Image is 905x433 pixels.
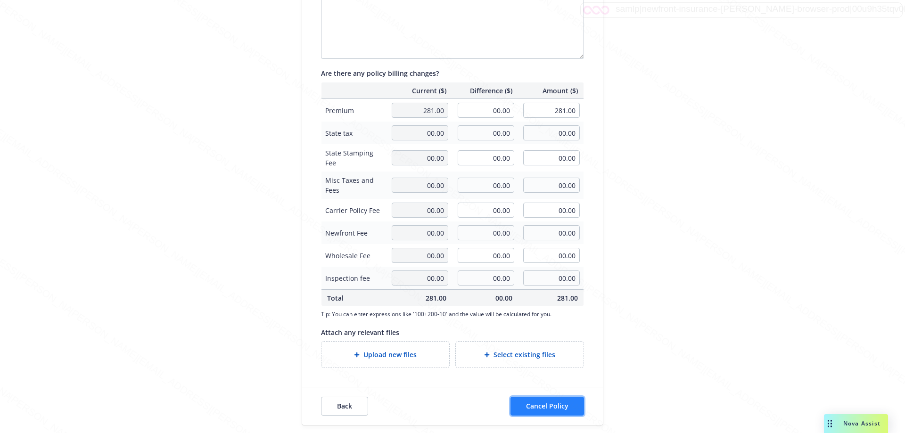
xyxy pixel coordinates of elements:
span: Current ($) [392,86,446,96]
span: Upload new files [363,350,417,359]
span: Back [337,401,352,410]
span: Amount ($) [524,86,578,96]
span: Are there any policy billing changes? [321,69,439,78]
span: Inspection fee [325,273,382,283]
span: Difference ($) [458,86,512,96]
span: Wholesale Fee [325,251,382,261]
span: Total [327,293,380,303]
button: Nova Assist [824,414,888,433]
span: 281.00 [524,293,578,303]
span: Carrier Policy Fee [325,205,382,215]
span: Premium [325,106,382,115]
span: 281.00 [392,293,446,303]
span: Select existing files [494,350,555,359]
div: Drag to move [824,414,836,433]
button: Cancel Policy [510,397,584,416]
div: Upload new files [321,341,450,368]
span: Misc Taxes and Fees [325,175,382,195]
button: Back [321,397,368,416]
div: Select existing files [455,341,584,368]
span: Nova Assist [843,419,880,427]
span: Cancel Policy [526,401,568,410]
span: 00.00 [458,293,512,303]
span: State tax [325,128,382,138]
span: Newfront Fee [325,228,382,238]
span: State Stamping Fee [325,148,382,168]
span: Attach any relevant files [321,328,399,337]
span: Tip: You can enter expressions like '100+200-10' and the value will be calculated for you. [321,310,584,318]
